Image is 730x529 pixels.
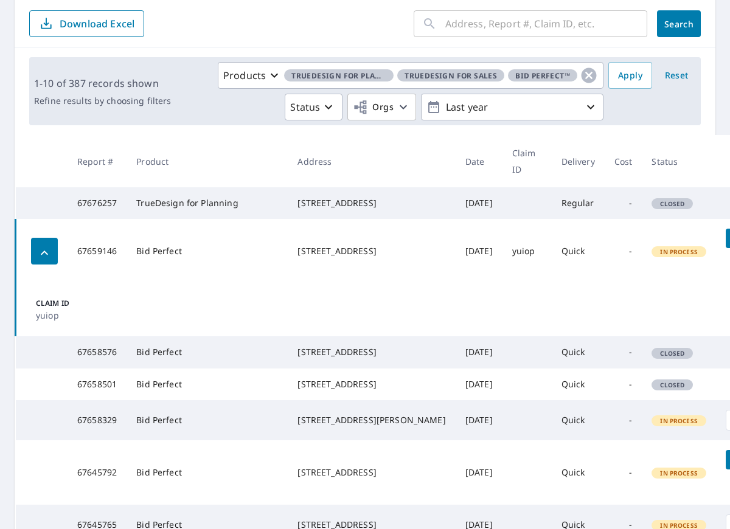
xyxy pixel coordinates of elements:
[127,219,288,283] td: Bid Perfect
[605,135,642,187] th: Cost
[605,187,642,219] td: -
[127,135,288,187] th: Product
[297,414,445,426] div: [STREET_ADDRESS][PERSON_NAME]
[127,368,288,400] td: Bid Perfect
[456,336,502,368] td: [DATE]
[618,68,642,83] span: Apply
[284,69,394,82] span: TrueDesign for Planning
[127,440,288,505] td: Bid Perfect
[421,94,603,120] button: Last year
[508,69,577,82] span: Bid Perfect™
[653,417,705,425] span: In Process
[502,219,552,283] td: yuiop
[60,17,134,30] p: Download Excel
[456,400,502,440] td: [DATE]
[653,349,692,358] span: Closed
[552,368,605,400] td: Quick
[456,440,502,505] td: [DATE]
[68,219,127,283] td: 67659146
[456,135,502,187] th: Date
[445,7,647,41] input: Address, Report #, Claim ID, etc.
[605,219,642,283] td: -
[353,100,394,115] span: Orgs
[552,135,605,187] th: Delivery
[290,100,320,114] p: Status
[347,94,416,120] button: Orgs
[441,97,583,118] p: Last year
[662,68,691,83] span: Reset
[297,346,445,358] div: [STREET_ADDRESS]
[297,197,445,209] div: [STREET_ADDRESS]
[218,62,603,89] button: ProductsTrueDesign for PlanningTrueDesign for SalesBid Perfect™
[657,10,701,37] button: Search
[502,135,552,187] th: Claim ID
[608,62,652,89] button: Apply
[29,10,144,37] button: Download Excel
[605,400,642,440] td: -
[68,368,127,400] td: 67658501
[667,18,691,30] span: Search
[605,440,642,505] td: -
[456,219,502,283] td: [DATE]
[285,94,342,120] button: Status
[653,199,692,208] span: Closed
[36,309,104,322] p: yuiop
[34,95,171,106] p: Refine results by choosing filters
[223,68,266,83] p: Products
[642,135,716,187] th: Status
[68,135,127,187] th: Report #
[68,440,127,505] td: 67645792
[456,187,502,219] td: [DATE]
[552,400,605,440] td: Quick
[288,135,455,187] th: Address
[552,219,605,283] td: Quick
[552,440,605,505] td: Quick
[127,400,288,440] td: Bid Perfect
[36,298,104,309] p: Claim ID
[68,400,127,440] td: 67658329
[552,336,605,368] td: Quick
[552,187,605,219] td: Regular
[127,187,288,219] td: TrueDesign for Planning
[68,187,127,219] td: 67676257
[605,368,642,400] td: -
[397,69,504,82] span: TrueDesign for Sales
[653,247,705,256] span: In Process
[653,381,692,389] span: Closed
[297,466,445,479] div: [STREET_ADDRESS]
[68,336,127,368] td: 67658576
[297,245,445,257] div: [STREET_ADDRESS]
[297,378,445,390] div: [STREET_ADDRESS]
[127,336,288,368] td: Bid Perfect
[456,368,502,400] td: [DATE]
[605,336,642,368] td: -
[657,62,696,89] button: Reset
[34,76,171,91] p: 1-10 of 387 records shown
[653,469,705,477] span: In Process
